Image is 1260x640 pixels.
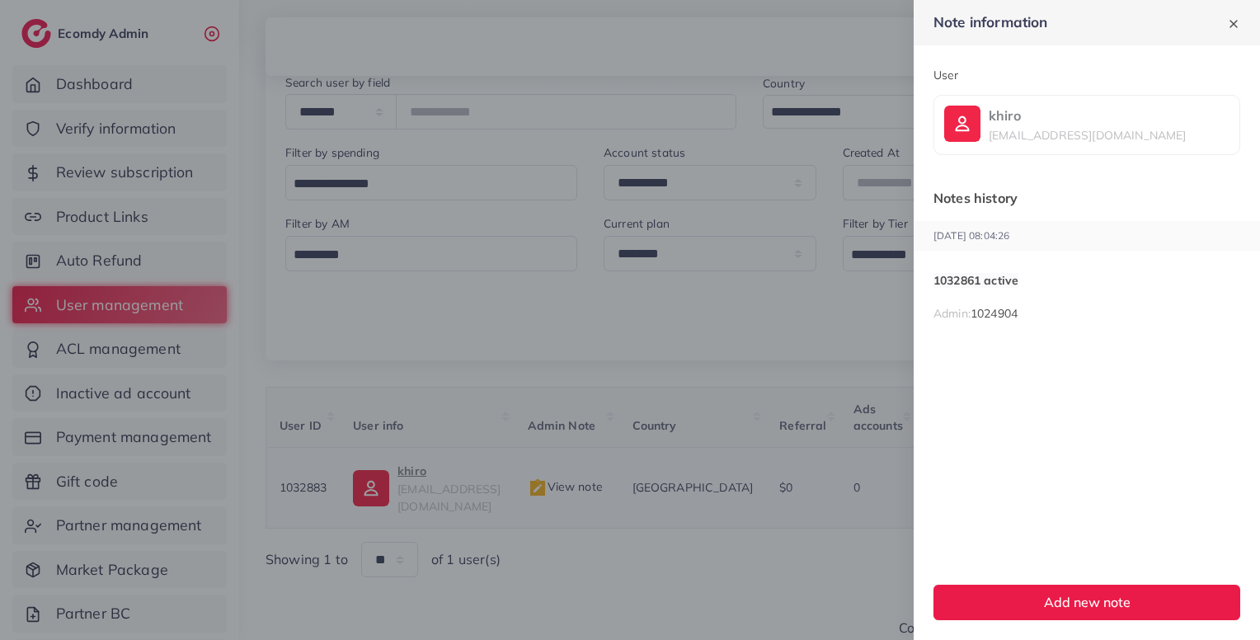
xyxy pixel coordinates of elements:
[944,106,980,142] img: ic-user-info.36bf1079.svg
[989,128,1186,143] span: [EMAIL_ADDRESS][DOMAIN_NAME]
[914,221,1260,251] p: [DATE] 08:04:26
[989,106,1186,125] p: khiro
[971,306,1018,321] span: 1024904
[933,65,1240,85] p: User
[914,188,1260,208] p: Notes history
[933,585,1240,620] button: Add new note
[933,273,1018,288] span: 1032861 active
[933,304,1018,323] p: Admin:
[933,14,1048,31] h5: Note information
